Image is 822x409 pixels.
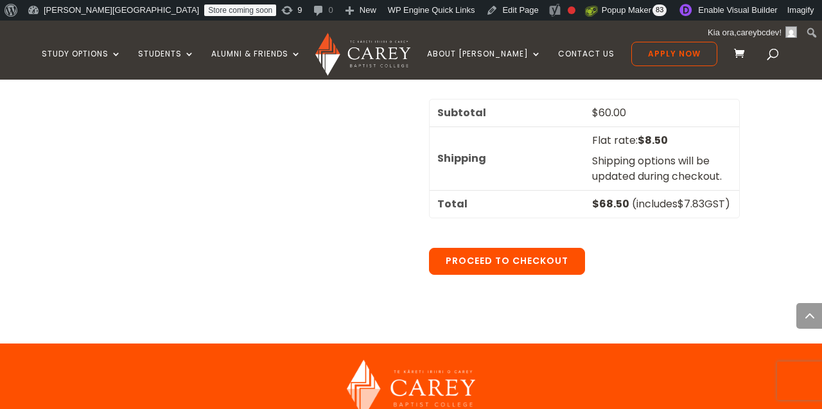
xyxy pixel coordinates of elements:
[430,100,584,126] th: Subtotal
[315,33,410,76] img: Carey Baptist College
[592,153,731,184] p: Shipping options will be updated during checkout.
[592,105,599,120] span: $
[631,42,717,66] a: Apply Now
[592,133,668,148] label: Flat rate:
[638,133,668,148] bdi: 8.50
[678,196,684,211] span: $
[592,105,626,120] bdi: 60.00
[737,28,779,37] span: careybcdev
[568,6,575,14] div: Focus keyphrase not set
[138,49,195,80] a: Students
[632,196,730,211] small: (includes GST)
[592,196,629,211] bdi: 68.50
[558,49,615,80] a: Contact Us
[429,248,585,275] a: Proceed to checkout
[678,196,704,211] span: 7.83
[430,190,584,218] th: Total
[211,49,301,80] a: Alumni & Friends
[427,49,541,80] a: About [PERSON_NAME]
[703,22,802,43] a: Kia ora, !
[204,4,276,16] a: Store coming soon
[430,126,584,190] th: Shipping
[638,133,645,148] span: $
[42,49,121,80] a: Study Options
[592,196,599,211] span: $
[652,4,667,16] span: 83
